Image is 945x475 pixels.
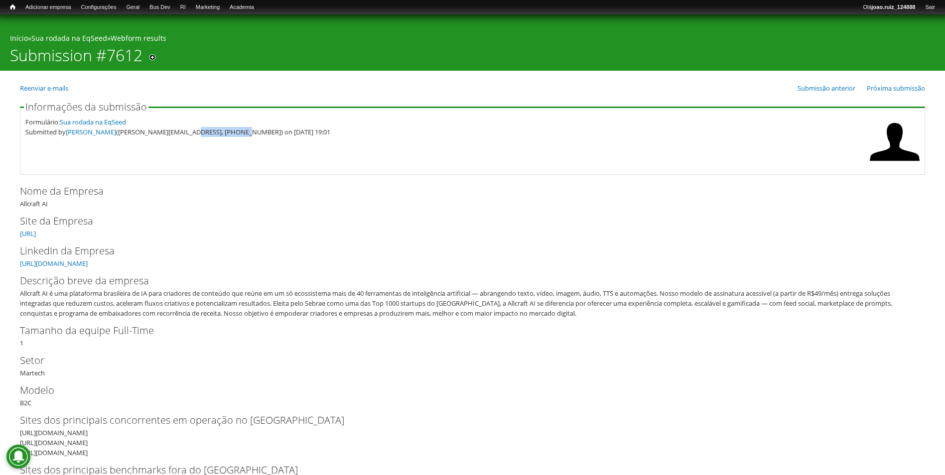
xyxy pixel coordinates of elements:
[60,118,126,126] a: Sua rodada na EqSeed
[872,4,916,10] strong: joao.ruiz_124888
[20,323,925,348] div: 1
[24,102,148,112] legend: Informações da submissão
[798,84,855,93] a: Submissão anterior
[20,383,925,408] div: B2C
[10,46,142,71] h1: Submission #7612
[20,184,925,209] div: Allcraft AI
[66,127,116,136] a: [PERSON_NAME]
[121,2,144,12] a: Geral
[870,160,920,169] a: Ver perfil do usuário.
[20,288,919,318] div: Allcraft AI é uma plataforma brasileira de IA para criadores de conteúdo que reúne em um só ecoss...
[25,127,865,137] div: Submitted by ([PERSON_NAME][EMAIL_ADDRESS], [PHONE_NUMBER]) on [DATE] 19:01
[920,2,940,12] a: Sair
[20,383,909,398] label: Modelo
[20,413,909,428] label: Sites dos principais concorrentes em operação no [GEOGRAPHIC_DATA]
[10,33,28,43] a: Início
[10,3,15,10] span: Início
[20,2,76,12] a: Adicionar empresa
[867,84,925,93] a: Próxima submissão
[191,2,225,12] a: Marketing
[175,2,191,12] a: RI
[20,259,88,268] a: [URL][DOMAIN_NAME]
[20,243,909,258] label: LinkedIn da Empresa
[20,229,36,238] a: [URL]
[25,117,865,127] div: Formulário:
[20,84,68,93] a: Reenviar e-mails
[20,323,909,338] label: Tamanho da equipe Full-Time
[76,2,122,12] a: Configurações
[20,273,909,288] label: Descrição breve da empresa
[870,117,920,167] img: Foto de Rafael Soares da Silva
[31,33,107,43] a: Sua rodada na EqSeed
[10,33,935,46] div: » »
[20,184,909,199] label: Nome da Empresa
[20,214,909,229] label: Site da Empresa
[111,33,166,43] a: Webform results
[20,353,925,378] div: Martech
[144,2,175,12] a: Bus Dev
[20,413,925,458] div: [URL][DOMAIN_NAME] [URL][DOMAIN_NAME] [URL][DOMAIN_NAME]
[20,353,909,368] label: Setor
[5,2,20,12] a: Início
[225,2,259,12] a: Academia
[858,2,920,12] a: Olájoao.ruiz_124888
